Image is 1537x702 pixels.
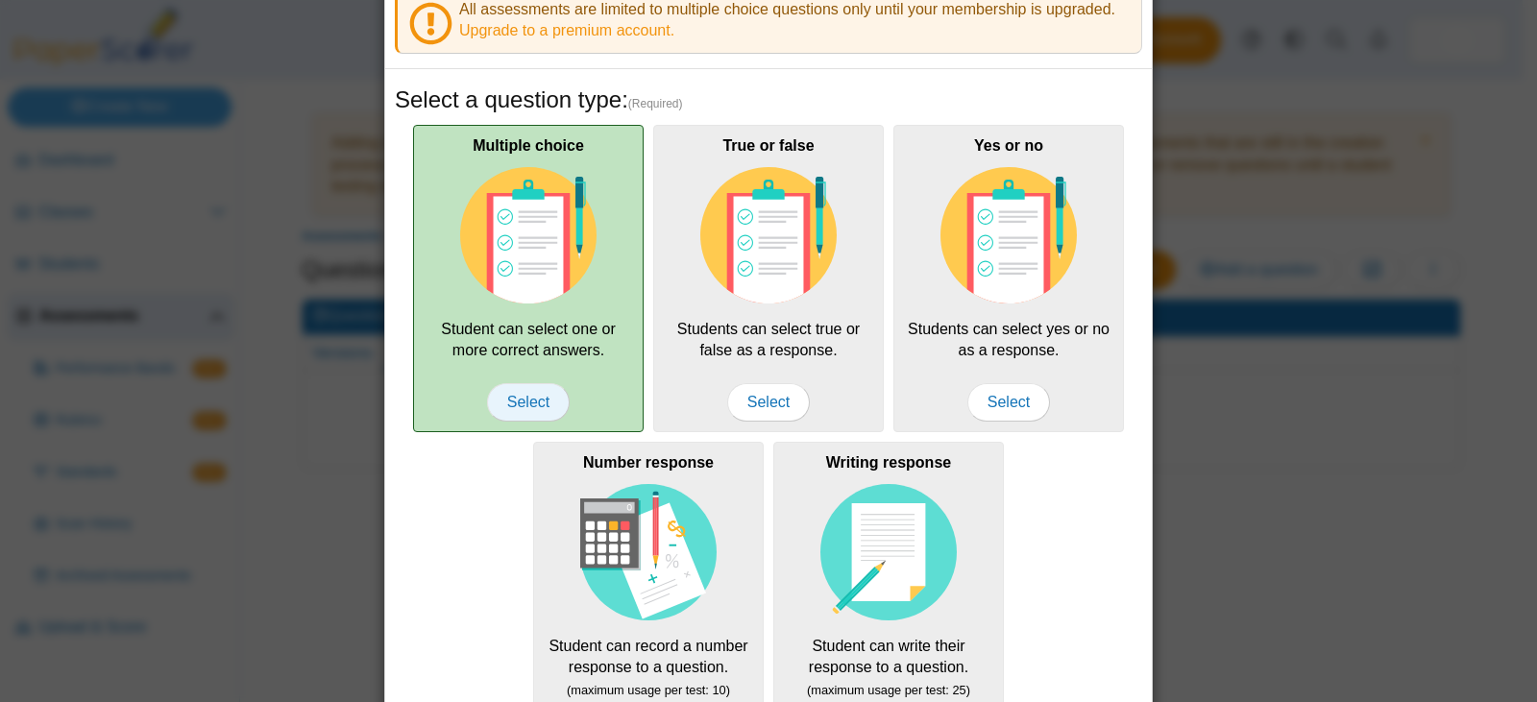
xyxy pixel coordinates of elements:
[395,84,1142,116] h5: Select a question type:
[459,22,674,38] a: Upgrade to a premium account.
[893,125,1124,432] div: Students can select yes or no as a response.
[413,125,644,432] div: Student can select one or more correct answers.
[583,454,714,471] b: Number response
[940,167,1077,303] img: item-type-multiple-choice.svg
[473,137,584,154] b: Multiple choice
[820,484,957,620] img: item-type-writing-response.svg
[580,484,717,620] img: item-type-number-response.svg
[653,125,884,432] div: Students can select true or false as a response.
[974,137,1043,154] b: Yes or no
[727,383,810,422] span: Select
[826,454,951,471] b: Writing response
[487,383,570,422] span: Select
[460,167,597,303] img: item-type-multiple-choice.svg
[628,96,683,112] span: (Required)
[722,137,814,154] b: True or false
[700,167,837,303] img: item-type-multiple-choice.svg
[807,683,970,697] small: (maximum usage per test: 25)
[567,683,730,697] small: (maximum usage per test: 10)
[967,383,1050,422] span: Select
